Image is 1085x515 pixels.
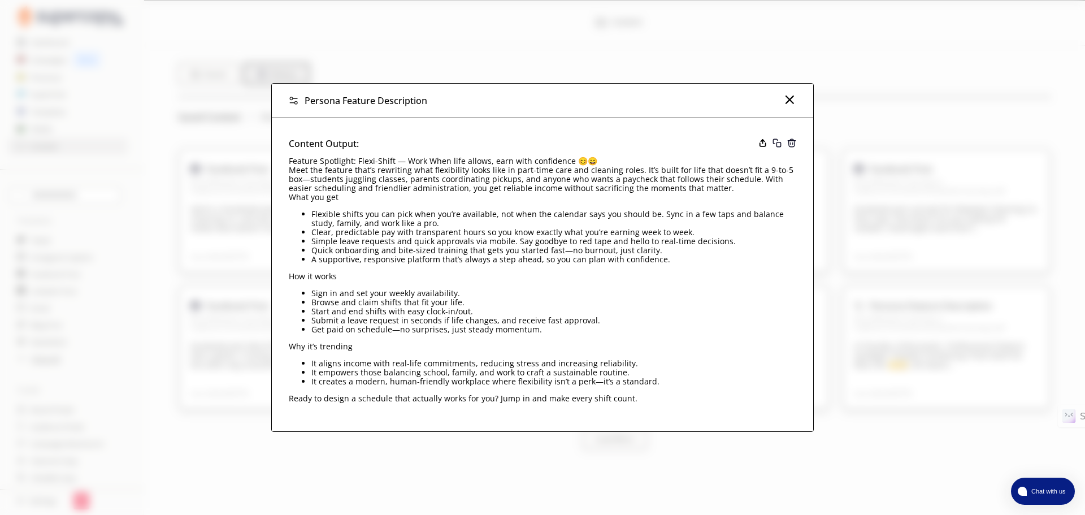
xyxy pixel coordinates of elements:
[311,255,796,264] li: A supportive, responsive platform that’s always a step ahead, so you can plan with confidence.
[311,377,796,386] li: It creates a modern, human-friendly workplace where flexibility isn’t a perk—it’s a standard.
[289,193,796,202] p: What you get
[759,139,767,147] img: Close
[289,135,359,152] h3: Content Output:
[1011,478,1075,505] button: atlas-launcher
[311,228,796,237] li: Clear, predictable pay with transparent hours so you know exactly what you’re earning week to week.
[783,93,796,106] img: Close
[311,368,796,377] li: It empowers those balancing school, family, and work to craft a sustainable routine.
[289,342,796,351] p: Why it’s trending
[305,92,427,109] h3: Persona Feature Description
[311,237,796,246] li: Simple leave requests and quick approvals via mobile. Say goodbye to red tape and hello to real-t...
[311,289,796,298] li: Sign in and set your weekly availability.
[1027,487,1068,496] span: Chat with us
[289,96,299,106] img: Close
[289,272,796,281] p: How it works
[787,139,796,148] img: Close
[311,307,796,316] li: Start and end shifts with easy clock-in/out.
[311,316,796,325] li: Submit a leave request in seconds if life changes, and receive fast approval.
[311,246,796,255] li: Quick onboarding and bite-sized training that gets you started fast—no burnout, just clarity.
[311,359,796,368] li: It aligns income with real-life commitments, reducing stress and increasing reliability.
[289,157,796,193] p: Feature Spotlight: Flexi-Shift — Work When life allows, earn with confidence 😊😄 Meet the feature ...
[311,210,796,228] li: Flexible shifts you can pick when you’re available, not when the calendar says you should be. Syn...
[311,298,796,307] li: Browse and claim shifts that fit your life.
[289,394,796,403] p: Ready to design a schedule that actually works for you? Jump in and make every shift count.
[311,325,796,334] li: Get paid on schedule—no surprises, just steady momentum.
[772,139,782,148] img: Close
